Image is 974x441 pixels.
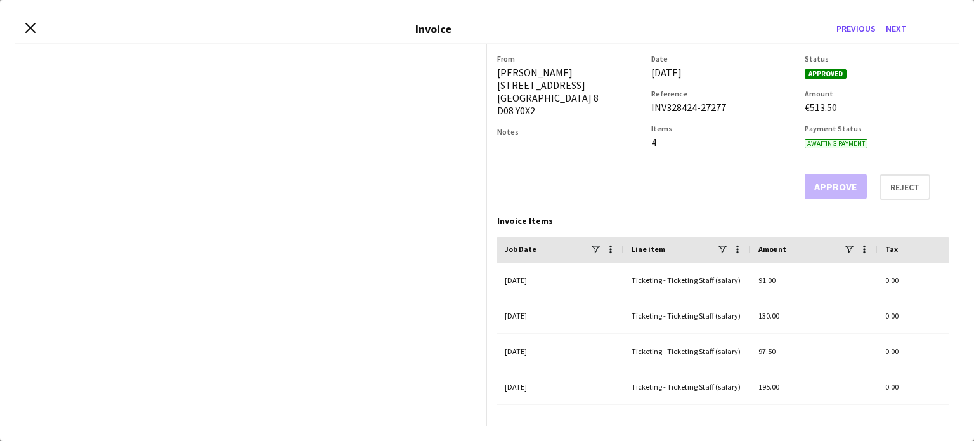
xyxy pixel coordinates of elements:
[831,18,881,39] button: Previous
[651,124,795,133] h3: Items
[651,54,795,63] h3: Date
[624,334,751,369] div: Ticketing - Ticketing Staff (salary)
[651,136,795,148] div: 4
[751,298,878,333] div: 130.00
[805,139,867,148] span: Awaiting payment
[805,69,847,79] span: Approved
[497,263,624,298] div: [DATE]
[805,54,949,63] h3: Status
[651,89,795,98] h3: Reference
[651,66,795,79] div: [DATE]
[497,215,949,227] div: Invoice Items
[751,369,878,404] div: 195.00
[881,18,912,39] button: Next
[632,244,665,254] span: Line item
[624,298,751,333] div: Ticketing - Ticketing Staff (salary)
[805,101,949,114] div: €513.50
[751,263,878,298] div: 91.00
[497,298,624,333] div: [DATE]
[415,22,451,36] h3: Invoice
[497,369,624,404] div: [DATE]
[805,124,949,133] h3: Payment Status
[497,127,641,136] h3: Notes
[497,54,641,63] h3: From
[497,66,641,117] div: [PERSON_NAME] [STREET_ADDRESS] [GEOGRAPHIC_DATA] 8 D08 Y0X2
[805,89,949,98] h3: Amount
[751,334,878,369] div: 97.50
[624,263,751,298] div: Ticketing - Ticketing Staff (salary)
[885,244,898,254] span: Tax
[505,244,536,254] span: Job Date
[880,174,930,200] button: Reject
[758,244,786,254] span: Amount
[651,101,795,114] div: INV328424-27277
[624,369,751,404] div: Ticketing - Ticketing Staff (salary)
[497,334,624,369] div: [DATE]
